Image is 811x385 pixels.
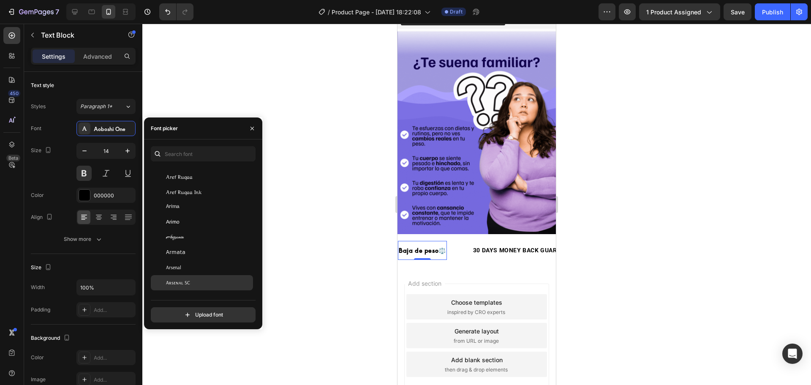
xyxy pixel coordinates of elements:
[41,30,113,40] p: Text Block
[94,306,133,314] div: Add...
[646,8,701,16] span: 1 product assigned
[57,303,101,312] div: Generate layout
[31,212,54,223] div: Align
[31,333,72,344] div: Background
[94,376,133,384] div: Add...
[3,3,63,20] button: 7
[328,8,330,16] span: /
[94,125,133,133] div: Aoboshi One
[151,125,178,132] div: Font picker
[166,218,180,226] span: Arimo
[7,255,47,264] span: Add section
[50,285,108,292] span: inspired by CRO experts
[762,8,783,16] div: Publish
[54,332,105,341] div: Add blank section
[31,232,136,247] button: Show more
[782,344,803,364] div: Open Intercom Messenger
[332,8,421,16] span: Product Page - [DATE] 18:22:08
[6,155,20,161] div: Beta
[80,103,112,110] span: Paragraph 1*
[166,233,184,241] span: Arizonia
[31,376,46,383] div: Image
[31,262,53,273] div: Size
[31,82,54,89] div: Text style
[724,3,751,20] button: Save
[151,146,256,161] input: Search font
[166,203,180,210] span: Arima
[31,354,44,361] div: Color
[31,284,45,291] div: Width
[397,24,556,385] iframe: Design area
[755,3,790,20] button: Publish
[166,264,181,271] span: Arsenal
[94,192,133,199] div: 000000
[31,125,41,132] div: Font
[75,221,180,233] div: 30 DAYS MONEY BACK GUARANTEE
[166,279,190,287] span: Arsenal SC
[166,248,185,256] span: Armata
[183,311,223,319] div: Upload font
[42,52,65,61] p: Settings
[77,280,135,295] input: Auto
[64,235,103,243] div: Show more
[8,90,20,97] div: 450
[31,145,53,156] div: Size
[54,274,105,283] div: Choose templates
[166,172,193,180] span: Aref Ruqaa
[76,99,136,114] button: Paragraph 1*
[56,314,101,321] span: from URL or image
[731,8,745,16] span: Save
[83,52,112,61] p: Advanced
[639,3,720,20] button: 1 product assigned
[31,306,50,314] div: Padding
[166,188,201,195] span: Aref Ruqaa Ink
[31,103,46,110] div: Styles
[47,342,110,350] span: then drag & drop elements
[159,3,193,20] div: Undo/Redo
[55,7,59,17] p: 7
[31,191,44,199] div: Color
[151,307,256,322] button: Upload font
[450,8,463,16] span: Draft
[94,354,133,362] div: Add...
